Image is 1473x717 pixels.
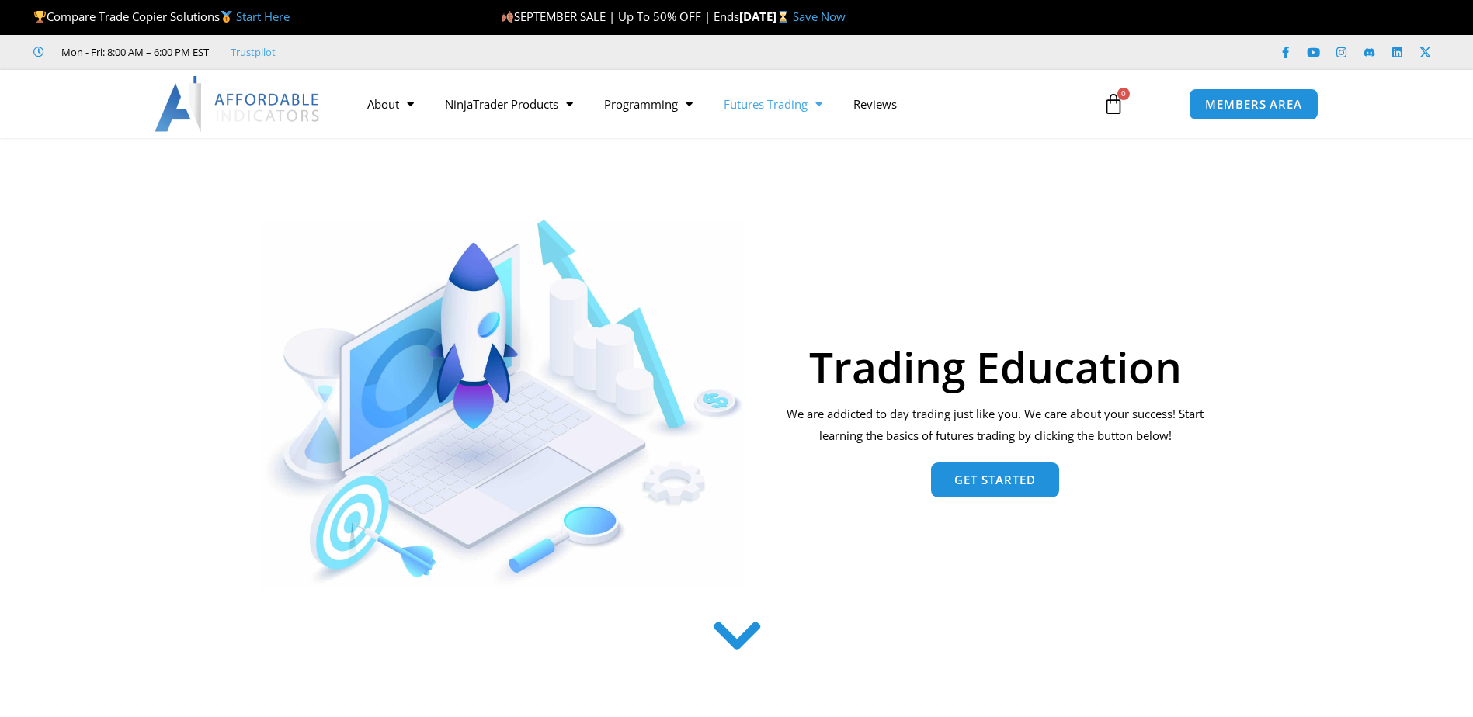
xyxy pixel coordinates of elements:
[1189,88,1318,120] a: MEMBERS AREA
[931,462,1059,497] a: Get Started
[352,86,1085,122] nav: Menu
[708,86,838,122] a: Futures Trading
[155,76,321,132] img: LogoAI | Affordable Indicators – NinjaTrader
[739,9,793,24] strong: [DATE]
[502,11,513,23] img: 🍂
[589,86,708,122] a: Programming
[1079,81,1148,126] a: 0
[776,404,1214,447] p: We are addicted to day trading just like you. We care about your success! Start learning the basi...
[793,9,846,24] a: Save Now
[259,220,746,589] img: AdobeStock 293954085 1 Converted | Affordable Indicators – NinjaTrader
[221,11,232,23] img: 🥇
[501,9,739,24] span: SEPTEMBER SALE | Up To 50% OFF | Ends
[429,86,589,122] a: NinjaTrader Products
[954,474,1036,486] span: Get Started
[352,86,429,122] a: About
[231,43,276,61] a: Trustpilot
[33,9,290,24] span: Compare Trade Copier Solutions
[776,345,1214,388] h1: Trading Education
[777,11,789,23] img: ⌛
[57,43,209,61] span: Mon - Fri: 8:00 AM – 6:00 PM EST
[34,11,46,23] img: 🏆
[1117,88,1130,100] span: 0
[838,86,912,122] a: Reviews
[1205,99,1302,110] span: MEMBERS AREA
[236,9,290,24] a: Start Here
